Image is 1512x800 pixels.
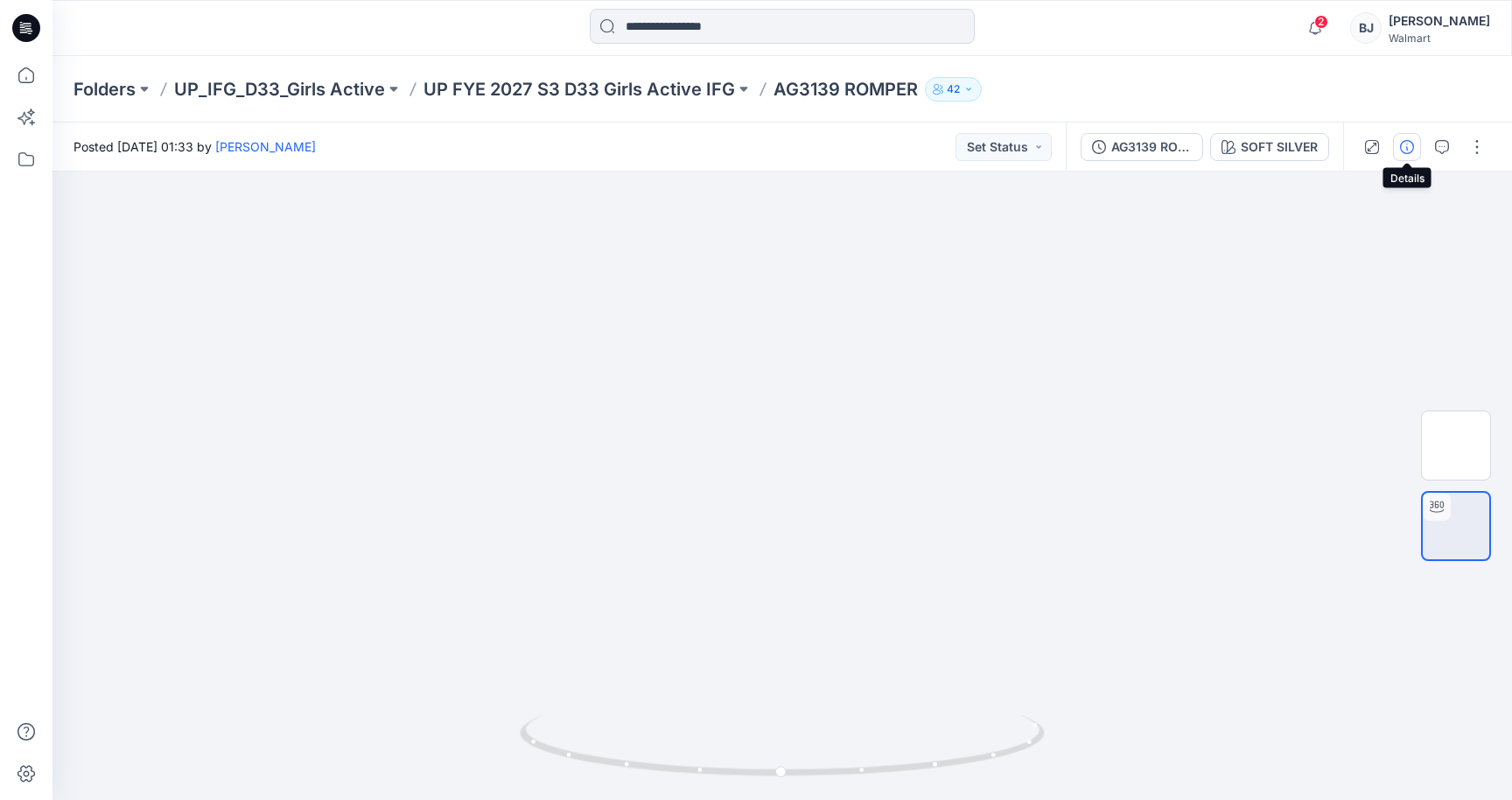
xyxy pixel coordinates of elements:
[947,80,960,99] p: 42
[773,77,918,102] p: AG3139 ROMPER
[1393,133,1421,161] button: Details
[174,77,385,102] a: UP_IFG_D33_Girls Active
[215,139,316,154] a: [PERSON_NAME]
[73,137,316,156] span: Posted [DATE] 01:33 by
[1389,11,1490,32] div: [PERSON_NAME]
[1350,12,1382,44] div: BJ
[1241,137,1318,157] div: SOFT SILVER
[1081,133,1203,161] button: AG3139 ROMPER
[925,77,982,102] button: 42
[1210,133,1329,161] button: SOFT SILVER
[73,77,136,102] a: Folders
[1314,15,1328,29] span: 2
[1389,32,1490,45] div: Walmart
[423,77,735,102] a: UP FYE 2027 S3 D33 Girls Active IFG
[1111,137,1192,157] div: AG3139 ROMPER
